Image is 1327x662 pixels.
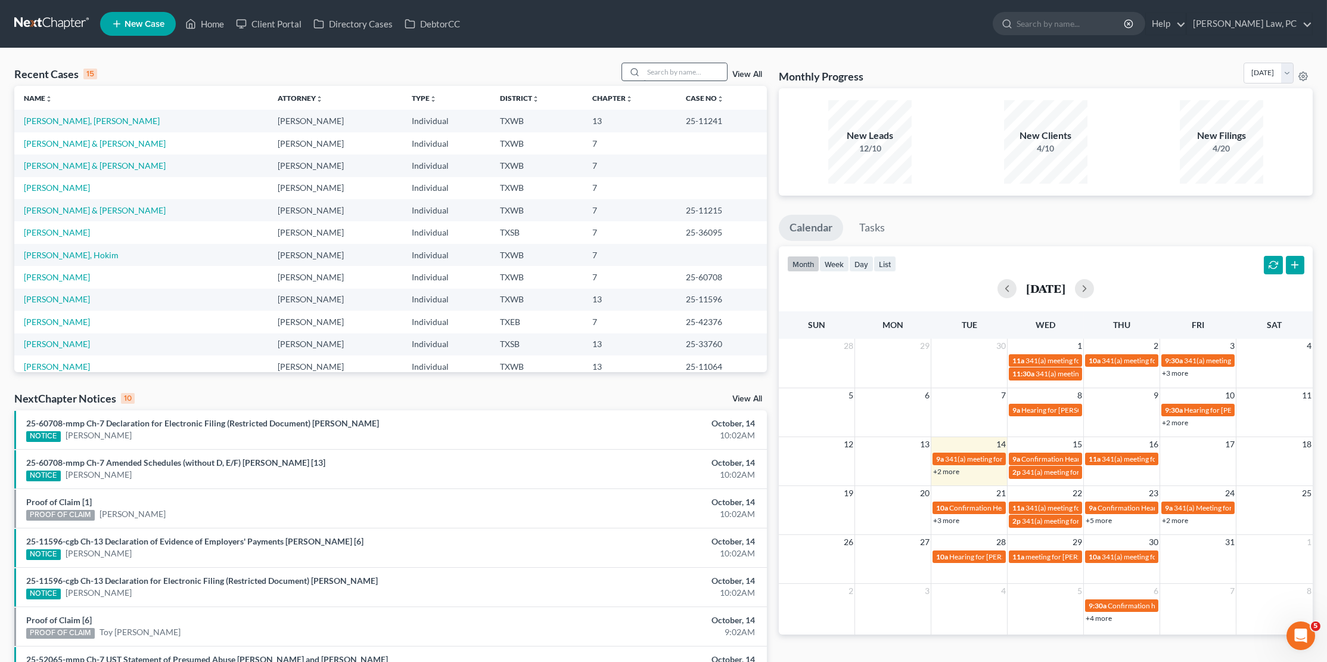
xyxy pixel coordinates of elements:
[1086,516,1112,525] a: +5 more
[490,333,582,355] td: TXSB
[676,311,766,333] td: 25-42376
[1148,535,1160,549] span: 30
[402,289,490,311] td: Individual
[412,94,437,103] a: Typeunfold_more
[583,154,677,177] td: 7
[936,454,944,463] span: 9a
[919,437,931,451] span: 13
[849,256,874,272] button: day
[1012,468,1021,477] span: 2p
[520,469,755,481] div: 10:02AM
[490,311,582,333] td: TXEB
[583,244,677,266] td: 7
[843,437,854,451] span: 12
[843,486,854,500] span: 19
[936,503,948,512] span: 10a
[1086,614,1112,623] a: +4 more
[268,177,402,199] td: [PERSON_NAME]
[995,339,1007,353] span: 30
[24,227,90,237] a: [PERSON_NAME]
[520,626,755,638] div: 9:02AM
[268,333,402,355] td: [PERSON_NAME]
[1301,437,1313,451] span: 18
[732,395,762,403] a: View All
[490,244,582,266] td: TXWB
[490,154,582,177] td: TXWB
[268,199,402,221] td: [PERSON_NAME]
[843,339,854,353] span: 28
[1224,486,1236,500] span: 24
[1089,601,1107,610] span: 9:30a
[520,496,755,508] div: October, 14
[14,391,135,406] div: NextChapter Notices
[676,266,766,288] td: 25-60708
[592,94,633,103] a: Chapterunfold_more
[268,266,402,288] td: [PERSON_NAME]
[1306,584,1313,598] span: 8
[1098,503,1234,512] span: Confirmation Hearing for [PERSON_NAME]
[268,289,402,311] td: [PERSON_NAME]
[24,138,166,149] a: [PERSON_NAME] & [PERSON_NAME]
[316,95,323,103] i: unfold_more
[268,311,402,333] td: [PERSON_NAME]
[520,429,755,441] div: 10:02AM
[500,94,539,103] a: Districtunfold_more
[490,355,582,378] td: TXWB
[1076,339,1083,353] span: 1
[686,94,724,103] a: Case Nounfold_more
[1113,320,1130,330] span: Thu
[1224,388,1236,403] span: 10
[779,215,843,241] a: Calendar
[1025,503,1140,512] span: 341(a) meeting for [PERSON_NAME]
[532,95,539,103] i: unfold_more
[26,615,92,625] a: Proof of Claim [6]
[278,94,323,103] a: Attorneyunfold_more
[936,552,948,561] span: 10a
[1102,552,1217,561] span: 341(a) meeting for [PERSON_NAME]
[490,266,582,288] td: TXWB
[14,67,97,81] div: Recent Cases
[490,199,582,221] td: TXWB
[828,129,912,143] div: New Leads
[24,317,90,327] a: [PERSON_NAME]
[583,221,677,243] td: 7
[26,628,95,639] div: PROOF OF CLAIM
[874,256,896,272] button: list
[307,13,399,35] a: Directory Cases
[1162,516,1188,525] a: +2 more
[1012,406,1020,414] span: 9a
[1306,535,1313,549] span: 1
[402,132,490,154] td: Individual
[779,69,863,83] h3: Monthly Progress
[490,177,582,199] td: TXWB
[717,95,724,103] i: unfold_more
[676,110,766,132] td: 25-11241
[1025,356,1140,365] span: 341(a) meeting for [PERSON_NAME]
[268,110,402,132] td: [PERSON_NAME]
[583,311,677,333] td: 7
[1000,584,1007,598] span: 4
[995,486,1007,500] span: 21
[520,547,755,559] div: 10:02AM
[490,289,582,311] td: TXWB
[1012,503,1024,512] span: 11a
[1165,356,1183,365] span: 9:30a
[1012,552,1024,561] span: 11a
[1012,369,1034,378] span: 11:30a
[1076,388,1083,403] span: 8
[882,320,903,330] span: Mon
[919,339,931,353] span: 29
[268,154,402,177] td: [PERSON_NAME]
[843,535,854,549] span: 26
[919,535,931,549] span: 27
[83,69,97,79] div: 15
[26,497,92,507] a: Proof of Claim [1]
[1076,584,1083,598] span: 5
[1102,454,1280,463] span: 341(a) meeting for [PERSON_NAME] & [PERSON_NAME]
[402,244,490,266] td: Individual
[399,13,466,35] a: DebtorCC
[1146,13,1186,35] a: Help
[1180,129,1263,143] div: New Filings
[1306,339,1313,353] span: 4
[583,110,677,132] td: 13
